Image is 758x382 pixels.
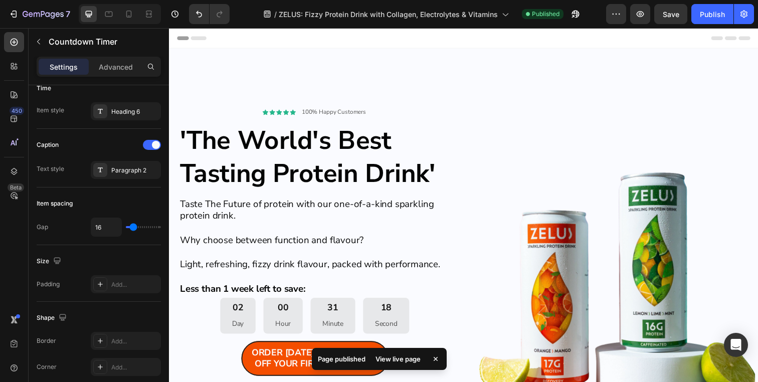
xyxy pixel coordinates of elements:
div: Item spacing [37,199,73,208]
div: Add... [111,280,158,289]
div: Border [37,336,56,345]
p: Page published [318,354,365,364]
div: Gap [37,223,48,232]
div: Size [37,255,63,268]
p: Second [210,295,233,308]
div: Paragraph 2 [111,166,158,175]
p: Advanced [99,62,133,72]
a: Order [DATE] AND get 10% off your first purchase [74,319,224,355]
p: Countdown Timer [49,36,157,48]
div: Open Intercom Messenger [724,333,748,357]
input: Auto [91,218,121,236]
div: Beta [8,183,24,192]
span: ZELUS: Fizzy Protein Drink with Collagen, Electrolytes & Vitamins [279,9,498,20]
div: Shape [37,311,69,325]
div: Time [37,84,51,93]
span: / [274,9,277,20]
div: Item style [37,106,64,115]
div: Text style [37,164,64,173]
button: Publish [691,4,733,24]
span: Save [663,10,679,19]
p: 7 [66,8,70,20]
div: Publish [700,9,725,20]
button: Save [654,4,687,24]
button: 7 [4,4,75,24]
div: 450 [10,107,24,115]
span: Published [532,10,559,19]
iframe: To enrich screen reader interactions, please activate Accessibility in Grammarly extension settings [169,28,758,382]
div: Undo/Redo [189,4,230,24]
p: Settings [50,62,78,72]
div: Add... [111,337,158,346]
div: Corner [37,362,57,371]
div: Add... [111,363,158,372]
div: View live page [369,352,427,366]
div: Caption [37,140,59,149]
p: Order [DATE] AND get 10% off your first purchase [82,325,216,349]
div: Padding [37,280,60,289]
div: Heading 6 [111,107,158,116]
div: 18 [210,279,233,291]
